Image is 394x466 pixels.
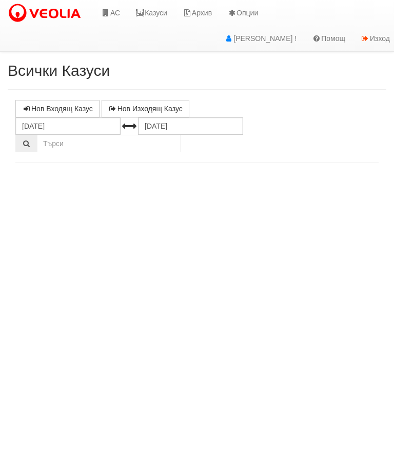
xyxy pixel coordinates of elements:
[102,100,189,117] a: Нов Изходящ Казус
[15,100,100,117] a: Нов Входящ Казус
[216,26,304,51] a: [PERSON_NAME] !
[8,3,86,24] img: VeoliaLogo.png
[37,135,181,152] input: Търсене по Идентификатор, Бл/Вх/Ап, Тип, Описание, Моб. Номер, Имейл, Файл, Коментар,
[8,62,386,79] h2: Всички Казуси
[304,26,353,51] a: Помощ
